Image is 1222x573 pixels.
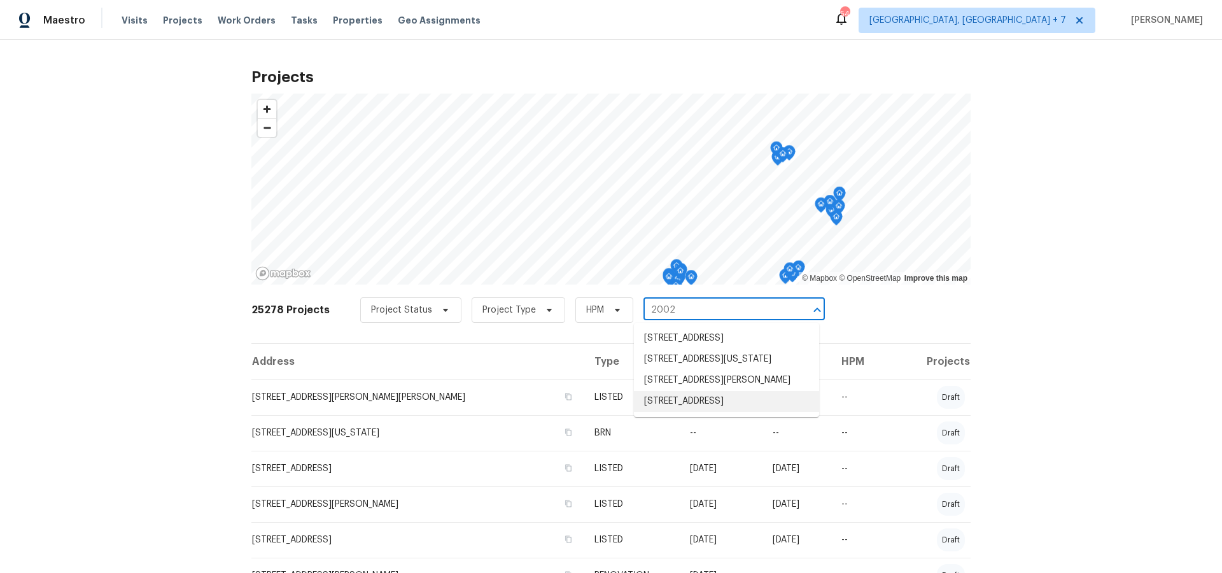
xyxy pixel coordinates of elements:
[643,301,789,320] input: Search projects
[634,349,819,370] li: [STREET_ADDRESS][US_STATE]
[333,14,383,27] span: Properties
[251,451,584,486] td: [STREET_ADDRESS]
[398,14,481,27] span: Geo Assignments
[584,522,680,558] td: LISTED
[674,264,687,284] div: Map marker
[802,274,837,283] a: Mapbox
[830,210,843,230] div: Map marker
[584,486,680,522] td: LISTED
[783,262,796,282] div: Map marker
[832,199,845,219] div: Map marker
[584,379,680,415] td: LISTED
[1126,14,1203,27] span: [PERSON_NAME]
[584,451,680,486] td: LISTED
[258,119,276,137] span: Zoom out
[833,187,846,206] div: Map marker
[122,14,148,27] span: Visits
[218,14,276,27] span: Work Orders
[779,269,792,288] div: Map marker
[792,260,805,280] div: Map marker
[251,522,584,558] td: [STREET_ADDRESS]
[937,386,965,409] div: draft
[663,270,675,290] div: Map marker
[563,427,574,438] button: Copy Address
[482,304,536,316] span: Project Type
[43,14,85,27] span: Maestro
[904,274,967,283] a: Improve this map
[563,534,574,545] button: Copy Address
[770,141,783,161] div: Map marker
[839,274,901,283] a: OpenStreetMap
[792,261,804,281] div: Map marker
[371,304,432,316] span: Project Status
[762,486,831,522] td: [DATE]
[831,486,887,522] td: --
[251,415,584,451] td: [STREET_ADDRESS][US_STATE]
[663,268,675,288] div: Map marker
[563,498,574,509] button: Copy Address
[586,304,604,316] span: HPM
[258,100,276,118] button: Zoom in
[937,528,965,551] div: draft
[634,391,819,412] li: [STREET_ADDRESS]
[776,147,789,167] div: Map marker
[670,259,683,279] div: Map marker
[680,522,762,558] td: [DATE]
[762,522,831,558] td: [DATE]
[584,344,680,379] th: Type
[251,486,584,522] td: [STREET_ADDRESS][PERSON_NAME]
[869,14,1066,27] span: [GEOGRAPHIC_DATA], [GEOGRAPHIC_DATA] + 7
[251,94,971,285] canvas: Map
[251,71,971,83] h2: Projects
[255,266,311,281] a: Mapbox homepage
[831,522,887,558] td: --
[831,379,887,415] td: --
[831,451,887,486] td: --
[762,415,831,451] td: --
[762,451,831,486] td: [DATE]
[258,118,276,137] button: Zoom out
[840,8,849,20] div: 54
[831,415,887,451] td: --
[251,304,330,316] h2: 25278 Projects
[831,344,887,379] th: HPM
[251,379,584,415] td: [STREET_ADDRESS][PERSON_NAME][PERSON_NAME]
[563,462,574,474] button: Copy Address
[291,16,318,25] span: Tasks
[937,457,965,480] div: draft
[824,195,836,215] div: Map marker
[163,14,202,27] span: Projects
[680,486,762,522] td: [DATE]
[808,301,826,319] button: Close
[685,270,698,290] div: Map marker
[680,415,762,451] td: --
[563,391,574,402] button: Copy Address
[634,328,819,349] li: [STREET_ADDRESS]
[584,415,680,451] td: BRN
[937,493,965,516] div: draft
[937,421,965,444] div: draft
[251,344,584,379] th: Address
[680,451,762,486] td: [DATE]
[634,370,819,391] li: [STREET_ADDRESS][PERSON_NAME]
[783,145,796,165] div: Map marker
[815,197,827,217] div: Map marker
[887,344,971,379] th: Projects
